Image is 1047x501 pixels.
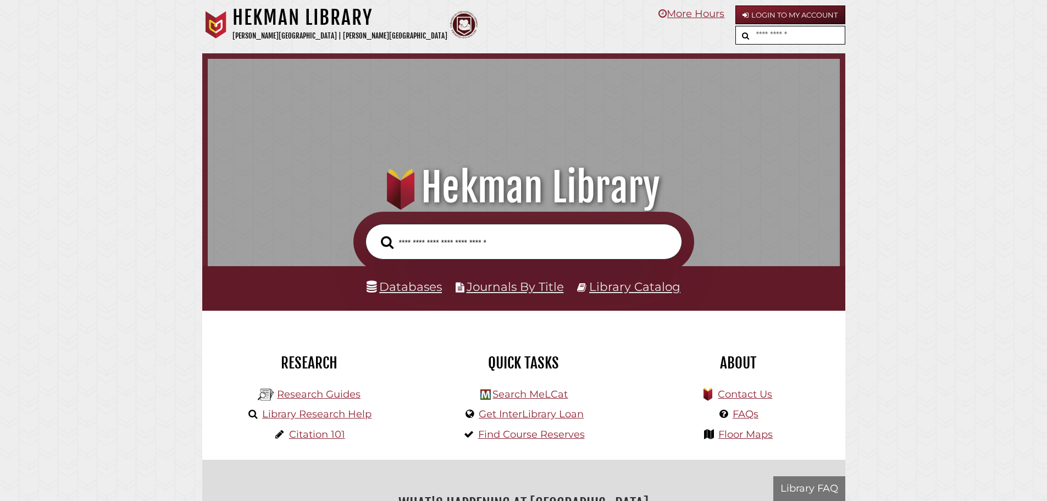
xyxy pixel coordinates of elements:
[367,279,442,294] a: Databases
[589,279,680,294] a: Library Catalog
[262,408,372,420] a: Library Research Help
[479,408,584,420] a: Get InterLibrary Loan
[375,233,399,252] button: Search
[718,388,772,400] a: Contact Us
[467,279,564,294] a: Journals By Title
[718,428,773,441] a: Floor Maps
[735,5,845,24] a: Login to My Account
[232,30,447,42] p: [PERSON_NAME][GEOGRAPHIC_DATA] | [PERSON_NAME][GEOGRAPHIC_DATA]
[381,235,394,249] i: Search
[480,389,491,400] img: Hekman Library Logo
[425,354,623,372] h2: Quick Tasks
[658,8,724,20] a: More Hours
[289,428,345,441] a: Citation 101
[210,354,408,372] h2: Research
[478,428,585,441] a: Find Course Reserves
[639,354,837,372] h2: About
[450,11,478,38] img: Calvin Theological Seminary
[277,388,361,400] a: Research Guides
[733,408,758,420] a: FAQs
[232,5,447,30] h1: Hekman Library
[223,163,824,212] h1: Hekman Library
[492,388,568,400] a: Search MeLCat
[202,11,230,38] img: Calvin University
[258,387,274,403] img: Hekman Library Logo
